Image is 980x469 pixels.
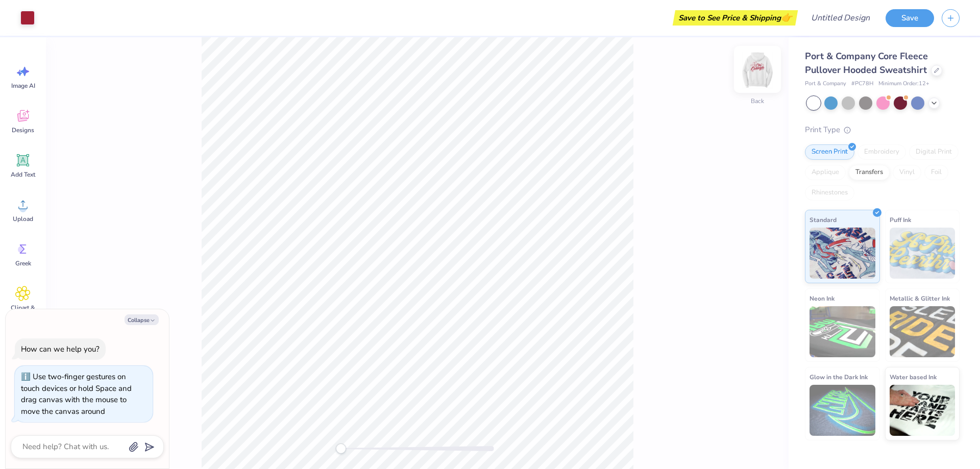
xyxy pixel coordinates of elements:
img: Back [737,49,778,90]
img: Neon Ink [810,306,875,357]
div: Foil [924,165,948,180]
span: Neon Ink [810,293,835,304]
div: Accessibility label [336,443,346,454]
div: Print Type [805,124,960,136]
span: Clipart & logos [6,304,40,320]
div: Embroidery [857,144,906,160]
span: Minimum Order: 12 + [878,80,929,88]
div: Back [751,96,764,106]
img: Metallic & Glitter Ink [890,306,955,357]
div: Vinyl [893,165,921,180]
span: Greek [15,259,31,267]
div: Screen Print [805,144,854,160]
span: Metallic & Glitter Ink [890,293,950,304]
button: Save [886,9,934,27]
input: Untitled Design [803,8,878,28]
span: Standard [810,214,837,225]
div: How can we help you? [21,344,100,354]
span: Designs [12,126,34,134]
span: Add Text [11,170,35,179]
img: Water based Ink [890,385,955,436]
span: Water based Ink [890,372,937,382]
button: Collapse [125,314,159,325]
div: Digital Print [909,144,959,160]
img: Standard [810,228,875,279]
span: Port & Company Core Fleece Pullover Hooded Sweatshirt [805,50,928,76]
span: Image AI [11,82,35,90]
span: Glow in the Dark Ink [810,372,868,382]
span: 👉 [781,11,792,23]
span: Port & Company [805,80,846,88]
span: Upload [13,215,33,223]
div: Applique [805,165,846,180]
div: Save to See Price & Shipping [675,10,795,26]
img: Glow in the Dark Ink [810,385,875,436]
div: Transfers [849,165,890,180]
span: Puff Ink [890,214,911,225]
span: # PC78H [851,80,873,88]
div: Rhinestones [805,185,854,201]
div: Use two-finger gestures on touch devices or hold Space and drag canvas with the mouse to move the... [21,372,132,416]
img: Puff Ink [890,228,955,279]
